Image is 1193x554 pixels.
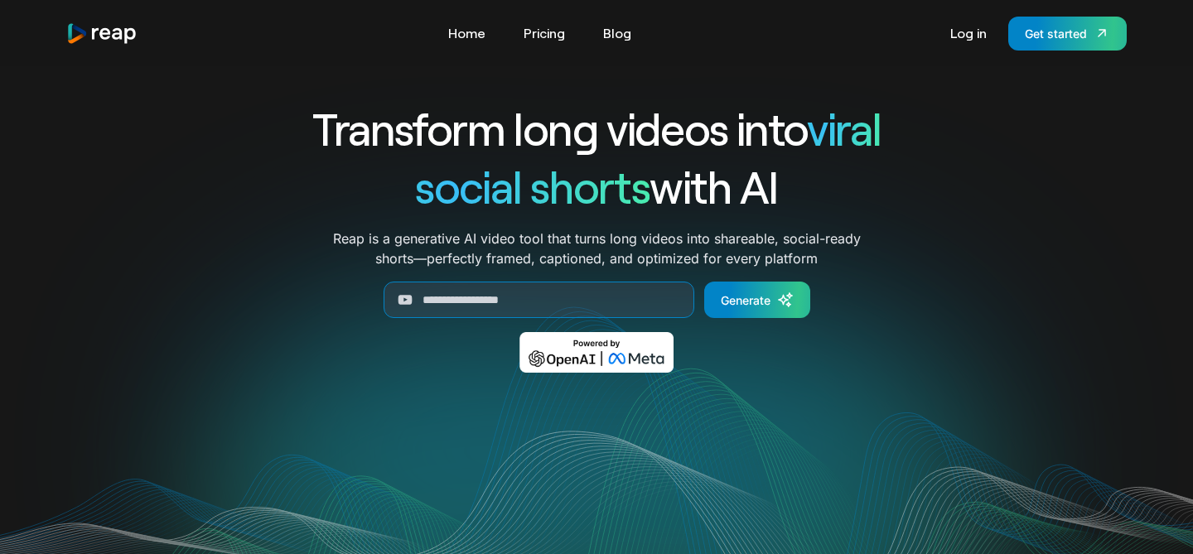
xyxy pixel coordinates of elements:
[66,22,138,45] a: home
[333,229,861,268] p: Reap is a generative AI video tool that turns long videos into shareable, social-ready shorts—per...
[704,282,810,318] a: Generate
[66,22,138,45] img: reap logo
[519,332,674,373] img: Powered by OpenAI & Meta
[252,157,941,215] h1: with AI
[252,99,941,157] h1: Transform long videos into
[942,20,995,46] a: Log in
[252,282,941,318] form: Generate Form
[1008,17,1127,51] a: Get started
[807,101,881,155] span: viral
[415,159,650,213] span: social shorts
[515,20,573,46] a: Pricing
[1025,25,1087,42] div: Get started
[595,20,640,46] a: Blog
[440,20,494,46] a: Home
[721,291,770,309] div: Generate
